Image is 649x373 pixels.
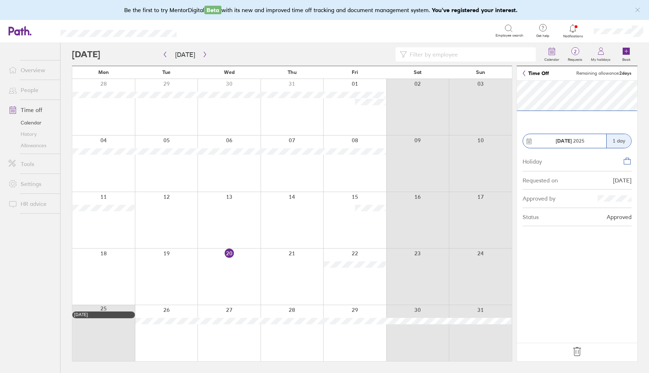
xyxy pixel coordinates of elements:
a: Time Off [523,70,549,76]
div: Approved [607,214,632,220]
div: Search [196,27,214,34]
a: History [3,128,60,140]
a: Settings [3,177,60,191]
span: Wed [224,69,235,75]
a: Overview [3,63,60,77]
span: 2 [564,49,587,54]
span: Get help [531,34,554,38]
a: Notifications [561,23,585,38]
div: Holiday [523,157,542,165]
a: HR advice [3,197,60,211]
label: Requests [564,55,587,62]
div: [DATE] [74,312,133,317]
a: 2Requests [564,43,587,66]
div: [DATE] [613,177,632,183]
label: My holidays [587,55,615,62]
span: 2025 [556,138,585,144]
span: Thu [288,69,297,75]
span: Notifications [561,34,585,38]
span: Sat [414,69,422,75]
span: Remaining allowance: [576,71,632,76]
strong: 2 days [619,70,632,76]
div: Approved by [523,195,555,202]
div: Requested on [523,177,558,183]
div: Be the first to try MentorDigital with its new and improved time off tracking and document manage... [124,6,525,14]
div: 1 day [606,134,631,148]
label: Book [618,55,635,62]
span: Fri [352,69,358,75]
button: [DATE] [169,49,201,60]
strong: [DATE] [556,138,572,144]
label: Calendar [540,55,564,62]
b: You've registered your interest. [432,6,518,14]
span: Tue [162,69,171,75]
a: Calendar [3,117,60,128]
span: Mon [98,69,109,75]
a: Book [615,43,638,66]
a: Allowances [3,140,60,151]
a: People [3,83,60,97]
div: Status [523,214,539,220]
span: Sun [476,69,485,75]
a: Tools [3,157,60,171]
span: Employee search [496,33,523,38]
input: Filter by employee [407,48,532,61]
a: My holidays [587,43,615,66]
a: Time off [3,103,60,117]
a: Calendar [540,43,564,66]
span: Beta [204,6,221,14]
